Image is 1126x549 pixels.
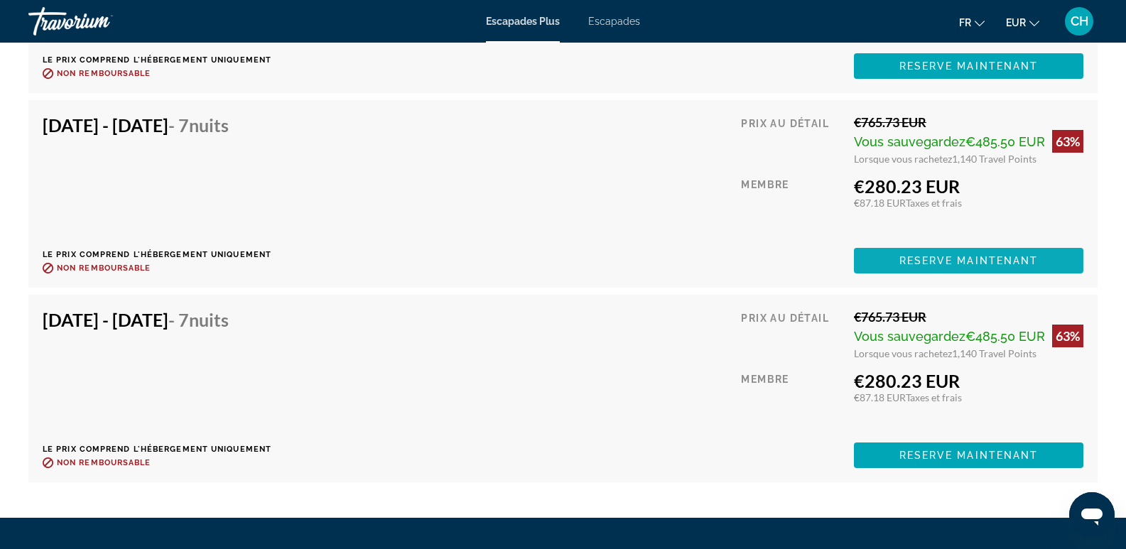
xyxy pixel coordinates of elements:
[189,114,229,136] span: nuits
[1006,12,1039,33] button: Changer de devise
[1006,17,1026,28] font: EUR
[43,445,271,454] p: Le prix comprend l'hébergement uniquement
[741,309,843,359] div: Prix au détail
[741,175,843,237] div: Membre
[168,309,229,330] span: - 7
[854,329,965,344] span: Vous sauvegardez
[486,16,560,27] a: Escapades Plus
[899,60,1039,72] span: Reserve maintenant
[959,17,971,28] font: fr
[899,255,1039,266] span: Reserve maintenant
[57,263,151,273] span: Non remboursable
[906,197,962,209] span: Taxes et frais
[189,309,229,330] span: nuits
[741,114,843,165] div: Prix au détail
[854,309,1083,325] div: €765.73 EUR
[854,442,1083,468] button: Reserve maintenant
[959,12,985,33] button: Changer de langue
[854,53,1083,79] button: Reserve maintenant
[28,3,170,40] a: Travorium
[854,197,1083,209] div: €87.18 EUR
[57,458,151,467] span: Non remboursable
[854,248,1083,273] button: Reserve maintenant
[952,347,1036,359] span: 1,140 Travel Points
[43,309,261,330] h4: [DATE] - [DATE]
[952,153,1036,165] span: 1,140 Travel Points
[1071,13,1088,28] font: CH
[43,114,261,136] h4: [DATE] - [DATE]
[854,114,1083,130] div: €765.73 EUR
[1052,130,1083,153] div: 63%
[43,55,271,65] p: Le prix comprend l'hébergement uniquement
[906,391,962,403] span: Taxes et frais
[854,391,1083,403] div: €87.18 EUR
[43,250,271,259] p: Le prix comprend l'hébergement uniquement
[965,329,1045,344] span: €485.50 EUR
[854,134,965,149] span: Vous sauvegardez
[1052,325,1083,347] div: 63%
[854,347,952,359] span: Lorsque vous rachetez
[854,153,952,165] span: Lorsque vous rachetez
[168,114,229,136] span: - 7
[965,134,1045,149] span: €485.50 EUR
[588,16,640,27] a: Escapades
[1069,492,1115,538] iframe: Bouton de lancement de la fenêtre de messagerie
[899,450,1039,461] span: Reserve maintenant
[854,370,1083,391] div: €280.23 EUR
[1061,6,1098,36] button: Menu utilisateur
[854,175,1083,197] div: €280.23 EUR
[741,370,843,432] div: Membre
[57,69,151,78] span: Non remboursable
